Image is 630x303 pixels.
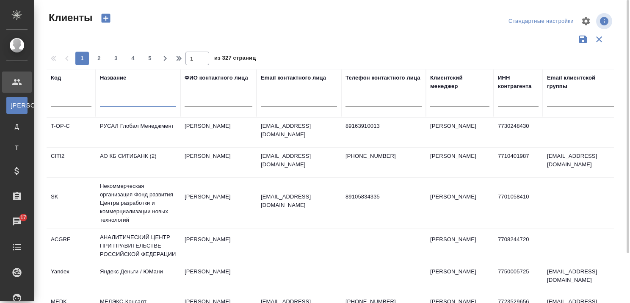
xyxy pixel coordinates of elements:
td: [PERSON_NAME] [426,118,494,147]
div: Телефон контактного лица [345,74,420,82]
td: T-OP-C [47,118,96,147]
button: Сбросить фильтры [591,31,607,47]
td: Яндекс Деньги / ЮМани [96,263,180,293]
button: 5 [143,52,157,65]
a: 17 [2,211,32,232]
button: Создать [96,11,116,25]
td: 7710401987 [494,148,543,177]
td: [PERSON_NAME] [180,148,257,177]
span: 2 [92,54,106,63]
td: Некоммерческая организация Фонд развития Центра разработки и коммерциализации новых технологий [96,178,180,229]
button: Сохранить фильтры [575,31,591,47]
td: [EMAIL_ADDRESS][DOMAIN_NAME] [543,148,619,177]
span: 17 [15,213,31,222]
td: [PERSON_NAME] [426,148,494,177]
p: [PHONE_NUMBER] [345,152,422,160]
p: 89105834335 [345,193,422,201]
a: Д [6,118,28,135]
td: [PERSON_NAME] [426,263,494,293]
div: ИНН контрагента [498,74,539,91]
td: АО КБ СИТИБАНК (2) [96,148,180,177]
td: [PERSON_NAME] [180,118,257,147]
div: Название [100,74,126,82]
p: [EMAIL_ADDRESS][DOMAIN_NAME] [261,122,337,139]
span: 4 [126,54,140,63]
td: 7708244720 [494,231,543,261]
td: РУСАЛ Глобал Менеджмент [96,118,180,147]
div: Email контактного лица [261,74,326,82]
span: 3 [109,54,123,63]
button: 3 [109,52,123,65]
div: split button [506,15,576,28]
span: из 327 страниц [214,53,256,65]
span: Посмотреть информацию [596,13,614,29]
td: АНАЛИТИЧЕСКИЙ ЦЕНТР ПРИ ПРАВИТЕЛЬСТВЕ РОССИЙСКОЙ ФЕДЕРАЦИИ [96,229,180,263]
button: 2 [92,52,106,65]
p: 89163910013 [345,122,422,130]
button: 4 [126,52,140,65]
a: Т [6,139,28,156]
td: 7701058410 [494,188,543,218]
td: [EMAIL_ADDRESS][DOMAIN_NAME] [543,263,619,293]
td: [PERSON_NAME] [180,231,257,261]
span: Клиенты [47,11,92,25]
td: ACGRF [47,231,96,261]
div: Email клиентской группы [547,74,615,91]
p: [EMAIL_ADDRESS][DOMAIN_NAME] [261,152,337,169]
a: [PERSON_NAME] [6,97,28,114]
div: ФИО контактного лица [185,74,248,82]
td: [PERSON_NAME] [180,263,257,293]
td: 7730248430 [494,118,543,147]
td: [PERSON_NAME] [180,188,257,218]
span: Д [11,122,23,131]
p: [EMAIL_ADDRESS][DOMAIN_NAME] [261,193,337,209]
span: Т [11,143,23,152]
td: [PERSON_NAME] [426,231,494,261]
span: Настроить таблицу [576,11,596,31]
div: Код [51,74,61,82]
td: [PERSON_NAME] [426,188,494,218]
div: Клиентский менеджер [430,74,489,91]
td: 7750005725 [494,263,543,293]
td: CITI2 [47,148,96,177]
td: Yandex [47,263,96,293]
span: [PERSON_NAME] [11,101,23,110]
span: 5 [143,54,157,63]
td: SK [47,188,96,218]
